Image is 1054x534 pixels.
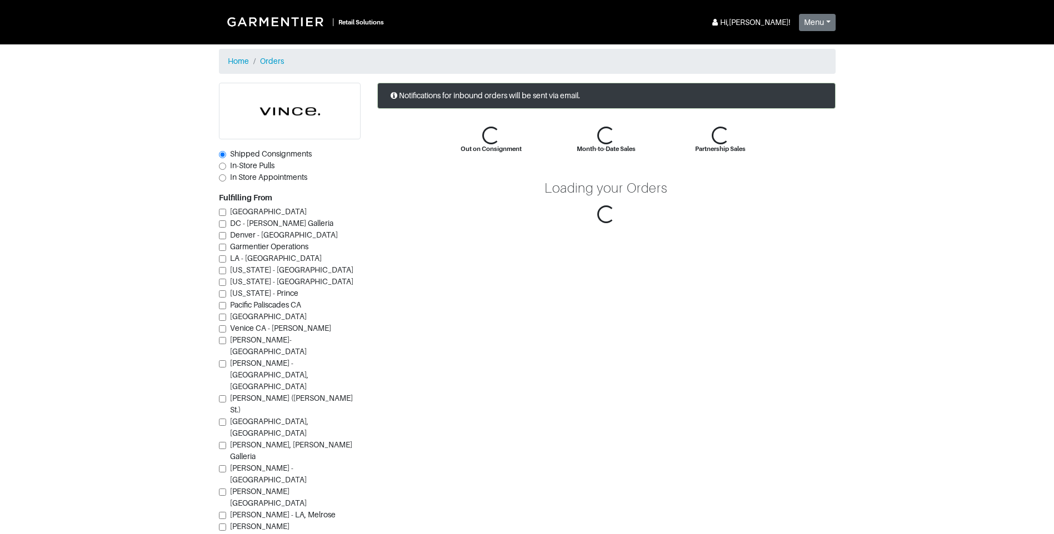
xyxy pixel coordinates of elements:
span: Shipped Consignments [230,149,312,158]
span: LA - [GEOGRAPHIC_DATA] [230,254,322,263]
button: Menu [799,14,836,31]
label: Fulfilling From [219,192,272,204]
input: Pacific Paliscades CA [219,302,226,309]
span: [PERSON_NAME] - [GEOGRAPHIC_DATA], [GEOGRAPHIC_DATA] [230,359,308,391]
input: [PERSON_NAME], [PERSON_NAME] Galleria [219,442,226,449]
div: Notifications for inbound orders will be sent via email. [377,83,836,109]
input: [US_STATE] - [GEOGRAPHIC_DATA] [219,279,226,286]
img: Garmentier [221,11,332,32]
input: [PERSON_NAME]-[GEOGRAPHIC_DATA] [219,337,226,344]
input: In-Store Pulls [219,163,226,170]
div: Month-to-Date Sales [577,144,636,154]
span: [PERSON_NAME] ([PERSON_NAME] St.) [230,394,353,414]
input: [PERSON_NAME] - [GEOGRAPHIC_DATA] [219,465,226,472]
span: [PERSON_NAME] - LA, Melrose [230,510,336,519]
input: [PERSON_NAME] - LA, Melrose [219,512,226,519]
input: [PERSON_NAME][GEOGRAPHIC_DATA]. [219,523,226,531]
span: Venice CA - [PERSON_NAME] [230,324,331,333]
input: [PERSON_NAME] - [GEOGRAPHIC_DATA], [GEOGRAPHIC_DATA] [219,360,226,367]
span: Pacific Paliscades CA [230,300,301,309]
img: cyAkLTq7csKWtL9WARqkkVaF.png [219,83,360,139]
input: Venice CA - [PERSON_NAME] [219,325,226,333]
input: [GEOGRAPHIC_DATA], [GEOGRAPHIC_DATA] [219,419,226,426]
span: [PERSON_NAME][GEOGRAPHIC_DATA] [230,487,307,507]
a: |Retail Solutions [219,9,388,34]
span: DC - [PERSON_NAME] Galleria [230,219,333,228]
input: LA - [GEOGRAPHIC_DATA] [219,255,226,263]
span: [PERSON_NAME]-[GEOGRAPHIC_DATA] [230,335,307,356]
span: [US_STATE] - [GEOGRAPHIC_DATA] [230,277,353,286]
div: Hi, [PERSON_NAME] ! [710,17,790,28]
input: [US_STATE] - [GEOGRAPHIC_DATA] [219,267,226,274]
input: [US_STATE] - Prince [219,290,226,298]
a: Home [228,57,249,66]
div: | [332,16,334,28]
nav: breadcrumb [219,49,836,74]
span: [US_STATE] - Prince [230,289,298,298]
small: Retail Solutions [338,19,384,26]
input: [GEOGRAPHIC_DATA] [219,209,226,216]
input: [GEOGRAPHIC_DATA] [219,314,226,321]
span: [GEOGRAPHIC_DATA] [230,207,307,216]
div: Out on Consignment [461,144,522,154]
div: Loading your Orders [545,180,668,197]
input: Shipped Consignments [219,151,226,158]
span: [PERSON_NAME], [PERSON_NAME] Galleria [230,440,352,461]
input: In Store Appointments [219,174,226,182]
a: Orders [260,57,284,66]
span: [PERSON_NAME] - [GEOGRAPHIC_DATA] [230,464,307,484]
span: [GEOGRAPHIC_DATA] [230,312,307,321]
span: Garmentier Operations [230,242,308,251]
span: In-Store Pulls [230,161,274,170]
input: Garmentier Operations [219,244,226,251]
div: Partnership Sales [695,144,746,154]
input: [PERSON_NAME] ([PERSON_NAME] St.) [219,395,226,402]
input: Denver - [GEOGRAPHIC_DATA] [219,232,226,239]
input: [PERSON_NAME][GEOGRAPHIC_DATA] [219,488,226,496]
span: [US_STATE] - [GEOGRAPHIC_DATA] [230,265,353,274]
span: [GEOGRAPHIC_DATA], [GEOGRAPHIC_DATA] [230,417,308,437]
input: DC - [PERSON_NAME] Galleria [219,220,226,228]
span: In Store Appointments [230,173,307,182]
span: Denver - [GEOGRAPHIC_DATA] [230,230,338,239]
